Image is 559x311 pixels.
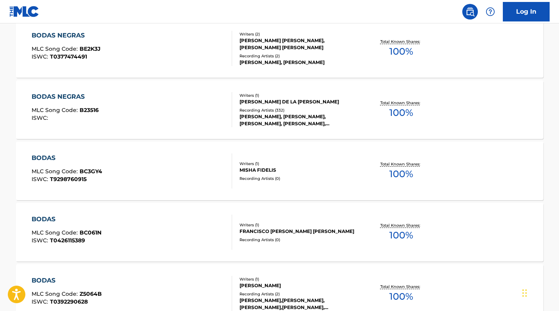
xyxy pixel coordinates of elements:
span: 100 % [389,44,413,59]
p: Total Known Shares: [380,222,422,228]
div: [PERSON_NAME], [PERSON_NAME], [PERSON_NAME], [PERSON_NAME], [PERSON_NAME] [240,113,357,127]
span: Z5064B [80,290,102,297]
div: Recording Artists ( 0 ) [240,176,357,181]
img: search [465,7,475,16]
div: Recording Artists ( 332 ) [240,107,357,113]
span: T9298760915 [50,176,87,183]
span: ISWC : [32,114,50,121]
div: [PERSON_NAME],[PERSON_NAME],[PERSON_NAME],[PERSON_NAME],[PERSON_NAME],[PERSON_NAME],[PERSON_NAME]... [240,297,357,311]
div: Writers ( 1 ) [240,276,357,282]
img: MLC Logo [9,6,39,17]
div: Writers ( 1 ) [240,222,357,228]
span: MLC Song Code : [32,168,80,175]
img: help [486,7,495,16]
div: Help [483,4,498,20]
span: ISWC : [32,176,50,183]
span: MLC Song Code : [32,290,80,297]
span: BE2K3J [80,45,101,52]
span: T0392290628 [50,298,88,305]
span: T0426115389 [50,237,85,244]
a: BODAS NEGRASMLC Song Code:BE2K3JISWC:T0377474491Writers (2)[PERSON_NAME] [PERSON_NAME], [PERSON_N... [16,19,543,78]
div: BODAS [32,153,102,163]
span: 100 % [389,106,413,120]
span: BC061N [80,229,101,236]
div: Writers ( 2 ) [240,31,357,37]
div: BODAS [32,215,101,224]
span: T0377474491 [50,53,87,60]
a: Log In [503,2,550,21]
div: Widget de chat [520,274,559,311]
div: Recording Artists ( 2 ) [240,291,357,297]
span: MLC Song Code : [32,45,80,52]
div: Writers ( 1 ) [240,92,357,98]
a: Public Search [462,4,478,20]
span: ISWC : [32,237,50,244]
div: BODAS [32,276,102,285]
p: Total Known Shares: [380,39,422,44]
div: BODAS NEGRAS [32,92,99,101]
div: Recording Artists ( 2 ) [240,53,357,59]
span: MLC Song Code : [32,229,80,236]
iframe: Chat Widget [520,274,559,311]
div: [PERSON_NAME], [PERSON_NAME] [240,59,357,66]
span: BC3GY4 [80,168,102,175]
span: ISWC : [32,298,50,305]
span: 100 % [389,228,413,242]
div: BODAS NEGRAS [32,31,101,40]
span: MLC Song Code : [32,107,80,114]
div: Arrastrar [522,281,527,305]
span: 100 % [389,167,413,181]
p: Total Known Shares: [380,100,422,106]
p: Total Known Shares: [380,161,422,167]
div: MISHA FIDELIS [240,167,357,174]
div: [PERSON_NAME] DE LA [PERSON_NAME] [240,98,357,105]
span: B23516 [80,107,99,114]
div: Recording Artists ( 0 ) [240,237,357,243]
span: 100 % [389,290,413,304]
div: Writers ( 1 ) [240,161,357,167]
div: [PERSON_NAME] [PERSON_NAME], [PERSON_NAME] [PERSON_NAME] [240,37,357,51]
p: Total Known Shares: [380,284,422,290]
div: FRANCISCO [PERSON_NAME] [PERSON_NAME] [240,228,357,235]
div: [PERSON_NAME] [240,282,357,289]
span: ISWC : [32,53,50,60]
a: BODASMLC Song Code:BC061NISWC:T0426115389Writers (1)FRANCISCO [PERSON_NAME] [PERSON_NAME]Recordin... [16,203,543,261]
a: BODAS NEGRASMLC Song Code:B23516ISWC:Writers (1)[PERSON_NAME] DE LA [PERSON_NAME]Recording Artist... [16,80,543,139]
a: BODASMLC Song Code:BC3GY4ISWC:T9298760915Writers (1)MISHA FIDELISRecording Artists (0)Total Known... [16,142,543,200]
